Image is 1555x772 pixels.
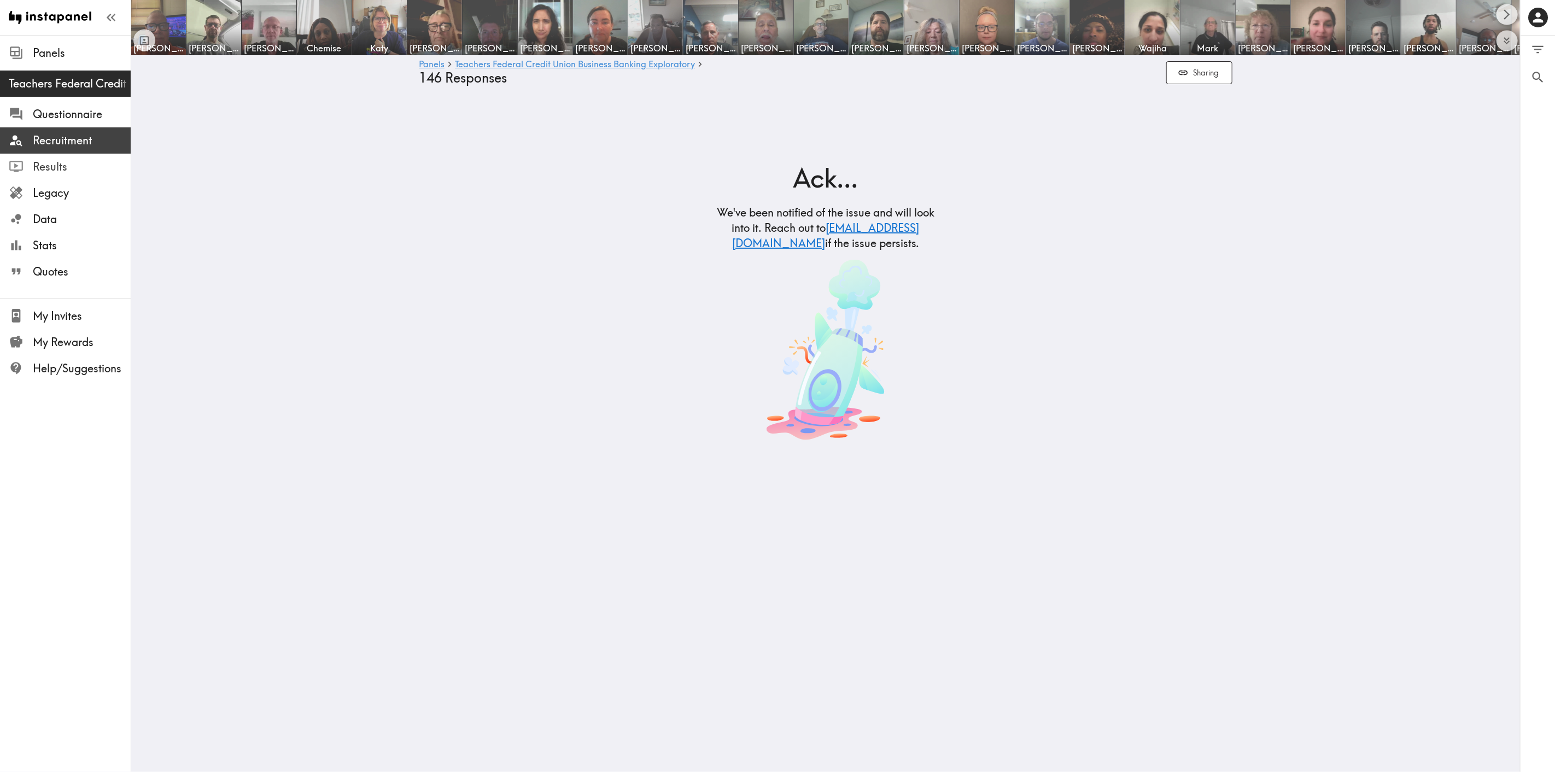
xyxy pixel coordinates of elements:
span: Legacy [33,185,131,201]
span: Mark [1183,42,1233,54]
span: Katy [354,42,405,54]
span: Data [33,212,131,227]
span: [PERSON_NAME] [189,42,239,54]
span: [PERSON_NAME] [575,42,625,54]
span: Quotes [33,264,131,279]
span: My Rewards [33,335,131,350]
span: [PERSON_NAME] [244,42,294,54]
h5: We've been notified of the issue and will look into it. Reach out to if the issue persists. [716,205,936,251]
span: [PERSON_NAME] [1459,42,1509,54]
span: [PERSON_NAME] [851,42,902,54]
span: Help/Suggestions [33,361,131,376]
span: [PERSON_NAME] [1293,42,1343,54]
span: [PERSON_NAME] [1348,42,1399,54]
span: [PERSON_NAME] [962,42,1012,54]
span: [PERSON_NAME] [796,42,846,54]
span: [PERSON_NAME] [1017,42,1067,54]
span: Results [33,159,131,174]
span: [PERSON_NAME] [686,42,736,54]
a: Teachers Federal Credit Union Business Banking Exploratory [455,60,695,70]
a: Panels [419,60,445,70]
span: [PERSON_NAME] [741,42,791,54]
button: Expand to show all items [1496,30,1518,51]
span: Stats [33,238,131,253]
span: [PERSON_NAME] [907,42,957,54]
span: Teachers Federal Credit Union Business Banking Exploratory [9,76,131,91]
button: Toggle between responses and questions [133,30,155,51]
span: [PERSON_NAME] [630,42,681,54]
span: Wajiha [1127,42,1178,54]
button: Sharing [1166,61,1232,85]
span: [PERSON_NAME] [520,42,570,54]
a: [EMAIL_ADDRESS][DOMAIN_NAME] [732,221,920,250]
span: [PERSON_NAME] [410,42,460,54]
span: [PERSON_NAME] [1072,42,1123,54]
button: Filter Responses [1521,36,1555,63]
button: Scroll right [1496,4,1518,25]
span: Chemise [299,42,349,54]
span: Panels [33,45,131,61]
span: [PERSON_NAME] [465,42,515,54]
h2: Ack... [716,160,936,196]
span: Search [1530,70,1545,85]
span: Filter Responses [1530,42,1545,57]
span: My Invites [33,308,131,324]
button: Search [1521,63,1555,91]
span: 146 Responses [419,70,507,86]
span: Recruitment [33,133,131,148]
span: [PERSON_NAME] [1404,42,1454,54]
span: [PERSON_NAME] [1238,42,1288,54]
span: Questionnaire [33,107,131,122]
img: Something went wrong. A playful image of a rocket ship crash. [767,260,885,440]
span: [PERSON_NAME] [133,42,184,54]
